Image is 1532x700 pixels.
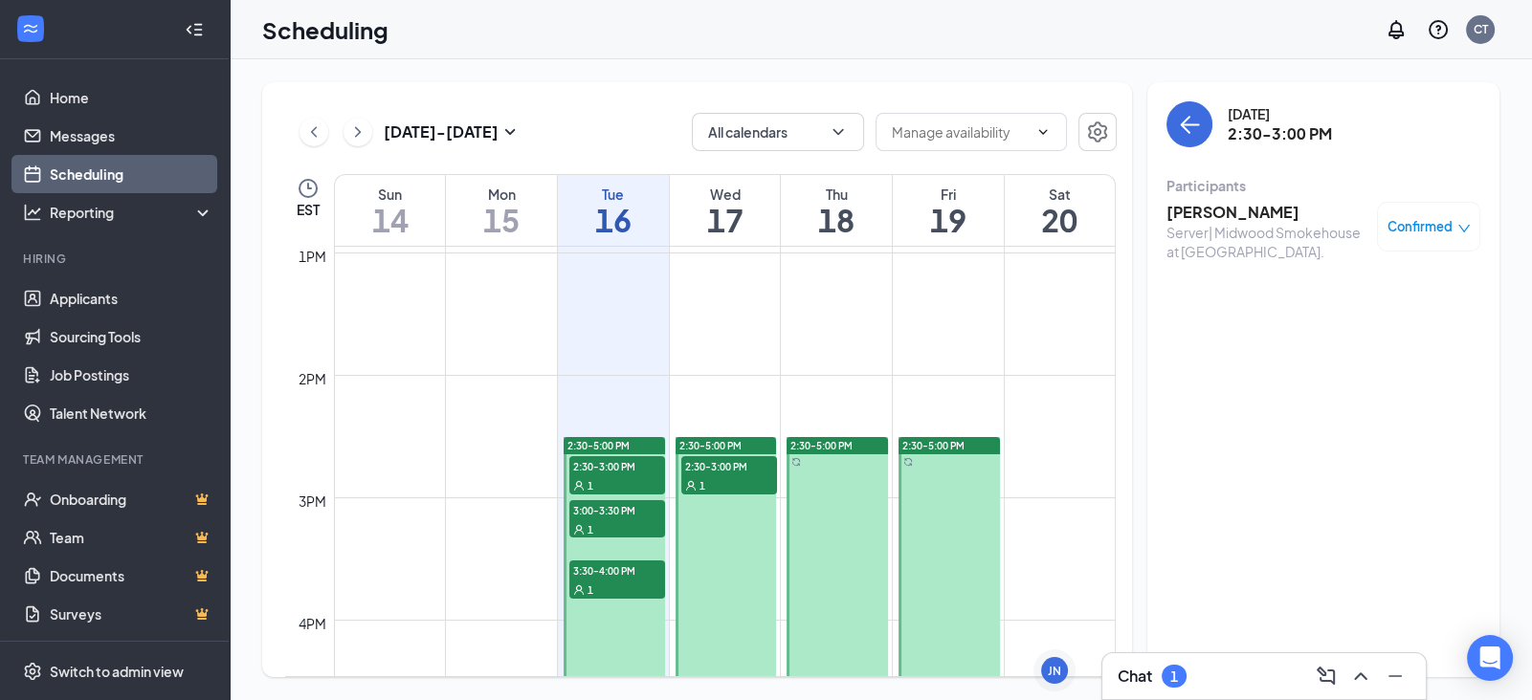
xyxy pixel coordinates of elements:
[1005,175,1115,246] a: September 20, 2025
[1086,120,1109,143] svg: Settings
[1118,666,1152,687] h3: Chat
[300,118,328,146] button: ChevronLeft
[50,595,213,633] a: SurveysCrown
[50,394,213,432] a: Talent Network
[1035,124,1051,140] svg: ChevronDown
[679,439,742,452] span: 2:30-5:00 PM
[50,480,213,518] a: OnboardingCrown
[50,518,213,557] a: TeamCrown
[670,185,781,204] div: Wed
[1228,123,1332,144] h3: 2:30-3:00 PM
[1349,665,1372,688] svg: ChevronUp
[1315,665,1338,688] svg: ComposeMessage
[558,204,669,236] h1: 16
[446,175,557,246] a: September 15, 2025
[297,177,320,200] svg: Clock
[573,524,585,536] svg: User
[50,155,213,193] a: Scheduling
[588,479,593,492] span: 1
[1005,185,1115,204] div: Sat
[295,246,330,267] div: 1pm
[446,204,557,236] h1: 15
[569,560,665,580] span: 3:30-4:00 PM
[569,500,665,519] span: 3:00-3:30 PM
[1178,113,1201,136] svg: ArrowLeft
[893,175,1004,246] a: September 19, 2025
[295,368,330,389] div: 2pm
[670,204,781,236] h1: 17
[892,121,1028,142] input: Manage availability
[23,251,210,267] div: Hiring
[902,439,965,452] span: 2:30-5:00 PM
[50,203,214,222] div: Reporting
[344,118,372,146] button: ChevronRight
[1457,222,1471,235] span: down
[50,557,213,595] a: DocumentsCrown
[1166,101,1212,147] button: back-button
[50,317,213,356] a: Sourcing Tools
[588,583,593,597] span: 1
[1311,661,1342,691] button: ComposeMessage
[50,117,213,155] a: Messages
[23,662,42,681] svg: Settings
[685,480,697,492] svg: User
[790,439,853,452] span: 2:30-5:00 PM
[1388,217,1453,236] span: Confirmed
[1380,661,1410,691] button: Minimize
[185,20,204,39] svg: Collapse
[50,662,184,681] div: Switch to admin view
[295,491,330,512] div: 3pm
[1078,113,1117,151] button: Settings
[829,122,848,142] svg: ChevronDown
[699,479,705,492] span: 1
[23,203,42,222] svg: Analysis
[1385,18,1408,41] svg: Notifications
[1467,635,1513,681] div: Open Intercom Messenger
[781,175,892,246] a: September 18, 2025
[1228,104,1332,123] div: [DATE]
[558,185,669,204] div: Tue
[681,456,777,475] span: 2:30-3:00 PM
[893,185,1004,204] div: Fri
[295,613,330,634] div: 4pm
[781,204,892,236] h1: 18
[588,523,593,536] span: 1
[384,121,499,142] h3: [DATE] - [DATE]
[348,120,367,143] svg: ChevronRight
[297,200,320,219] span: EST
[1427,18,1450,41] svg: QuestionInfo
[21,19,40,38] svg: WorkstreamLogo
[1384,665,1407,688] svg: Minimize
[1345,661,1376,691] button: ChevronUp
[1166,202,1367,223] h3: [PERSON_NAME]
[1166,223,1367,261] div: Server| Midwood Smokehouse at [GEOGRAPHIC_DATA].
[893,204,1004,236] h1: 19
[1005,204,1115,236] h1: 20
[262,13,389,46] h1: Scheduling
[446,185,557,204] div: Mon
[499,120,522,143] svg: SmallChevronDown
[1474,21,1488,37] div: CT
[670,175,781,246] a: September 17, 2025
[567,439,630,452] span: 2:30-5:00 PM
[569,456,665,475] span: 2:30-3:00 PM
[1170,668,1178,685] div: 1
[573,480,585,492] svg: User
[781,185,892,204] div: Thu
[23,451,210,468] div: Team Management
[558,175,669,246] a: September 16, 2025
[335,175,445,246] a: September 14, 2025
[50,356,213,394] a: Job Postings
[573,584,585,596] svg: User
[335,185,445,204] div: Sun
[692,113,864,151] button: All calendarsChevronDown
[1048,663,1061,679] div: JN
[304,120,323,143] svg: ChevronLeft
[1166,176,1480,195] div: Participants
[50,279,213,317] a: Applicants
[791,457,801,467] svg: Sync
[903,457,913,467] svg: Sync
[50,78,213,117] a: Home
[335,204,445,236] h1: 14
